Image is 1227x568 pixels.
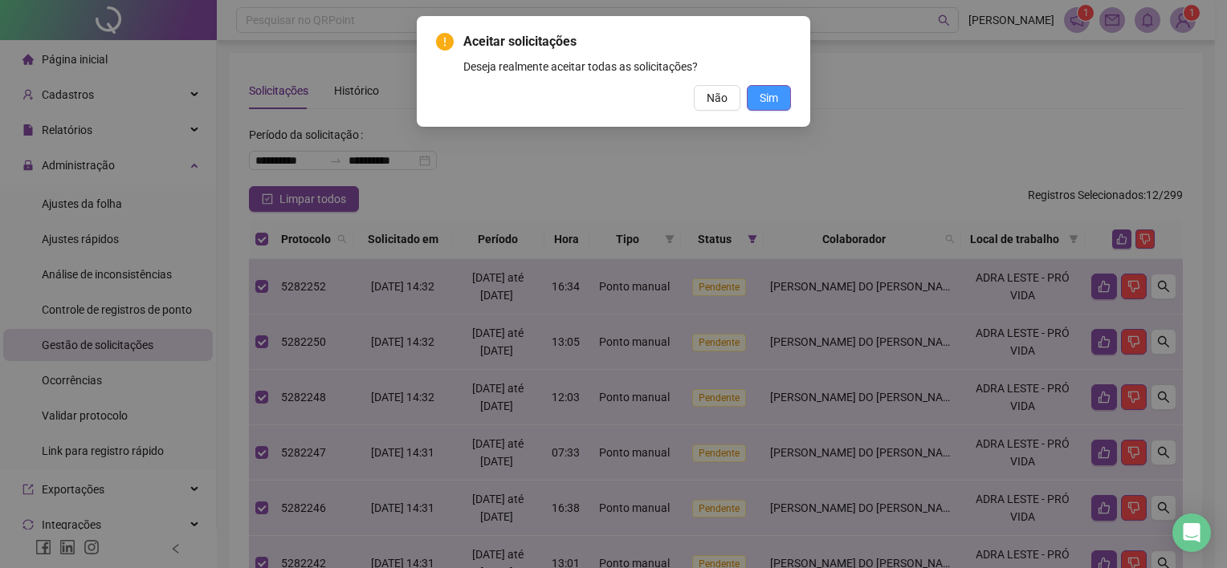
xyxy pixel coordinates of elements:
div: Open Intercom Messenger [1172,513,1211,552]
button: Sim [747,85,791,111]
button: Não [694,85,740,111]
span: Sim [760,89,778,107]
span: Aceitar solicitações [463,32,791,51]
span: Não [707,89,728,107]
div: Deseja realmente aceitar todas as solicitações? [463,58,791,75]
span: exclamation-circle [436,33,454,51]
